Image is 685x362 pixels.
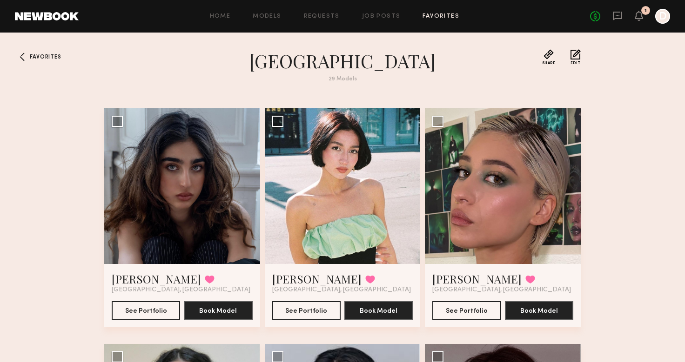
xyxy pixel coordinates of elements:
[272,271,362,286] a: [PERSON_NAME]
[112,271,201,286] a: [PERSON_NAME]
[432,286,571,294] span: [GEOGRAPHIC_DATA], [GEOGRAPHIC_DATA]
[571,49,581,65] button: Edit
[112,301,180,320] button: See Portfolio
[432,301,501,320] button: See Portfolio
[655,9,670,24] a: D
[175,76,510,82] div: 29 Models
[253,13,281,20] a: Models
[645,8,647,13] div: 1
[30,54,61,60] span: Favorites
[15,49,30,64] a: Favorites
[362,13,401,20] a: Job Posts
[112,286,250,294] span: [GEOGRAPHIC_DATA], [GEOGRAPHIC_DATA]
[304,13,340,20] a: Requests
[344,301,413,320] button: Book Model
[272,286,411,294] span: [GEOGRAPHIC_DATA], [GEOGRAPHIC_DATA]
[571,61,581,65] span: Edit
[505,306,573,314] a: Book Model
[423,13,459,20] a: Favorites
[432,271,522,286] a: [PERSON_NAME]
[175,49,510,72] h1: [GEOGRAPHIC_DATA]
[542,49,556,65] button: Share
[505,301,573,320] button: Book Model
[542,61,556,65] span: Share
[344,306,413,314] a: Book Model
[184,301,252,320] button: Book Model
[184,306,252,314] a: Book Model
[210,13,231,20] a: Home
[272,301,341,320] button: See Portfolio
